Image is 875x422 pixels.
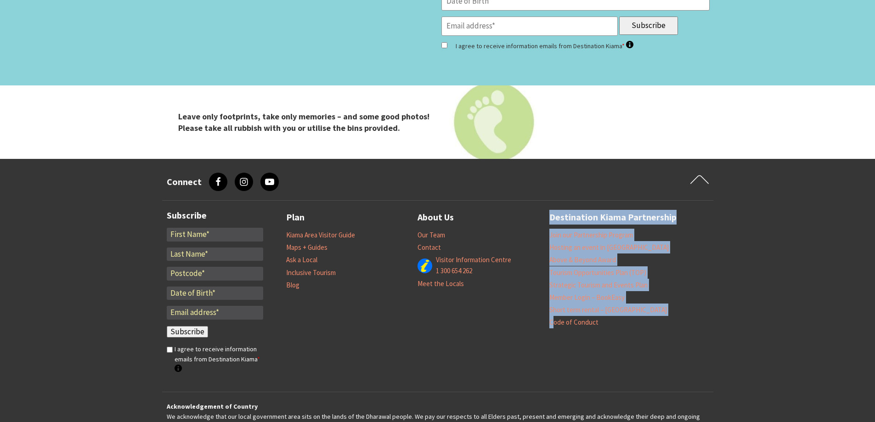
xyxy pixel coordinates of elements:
a: Hosting an event in [GEOGRAPHIC_DATA] [549,243,669,252]
a: Plan [286,210,305,225]
a: Blog [286,281,299,290]
strong: Acknowledgement of Country [167,402,258,411]
a: 1 300 654 262 [436,266,472,276]
input: Email address* [441,17,618,36]
a: Our Team [418,231,445,240]
input: Email address* [167,306,263,320]
a: Meet the Locals [418,279,464,288]
a: Member Login – BookEasy [549,293,625,302]
a: Inclusive Tourism [286,268,336,277]
input: Postcode* [167,267,263,281]
a: Visitor Information Centre [436,255,511,264]
a: Ask a Local [286,255,317,264]
a: Above & Beyond Award [549,255,616,264]
a: Strategic Tourism and Events Plan [549,281,648,290]
input: Date of Birth* [167,287,263,300]
label: I agree to receive information emails from Destination Kiama [175,344,263,375]
input: Last Name* [167,248,263,261]
input: Subscribe [167,326,208,338]
a: Destination Kiama Partnership [549,210,677,225]
h3: Subscribe [167,210,263,221]
a: Kiama Area Visitor Guide [286,231,355,240]
a: About Us [418,210,454,225]
a: Short term rental – [GEOGRAPHIC_DATA] Code of Conduct [549,305,667,327]
strong: Leave only footprints, take only memories – and some good photos! Please take all rubbish with yo... [178,111,429,133]
h3: Connect [167,176,202,187]
a: Maps + Guides [286,243,327,252]
a: Join our Partnership Program [549,231,633,240]
input: Subscribe [619,17,678,35]
input: First Name* [167,228,263,242]
a: Tourism Opportunities Plan (TOP) [549,268,646,277]
a: Contact [418,243,441,252]
label: I agree to receive information emails from Destination Kiama [456,39,633,52]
